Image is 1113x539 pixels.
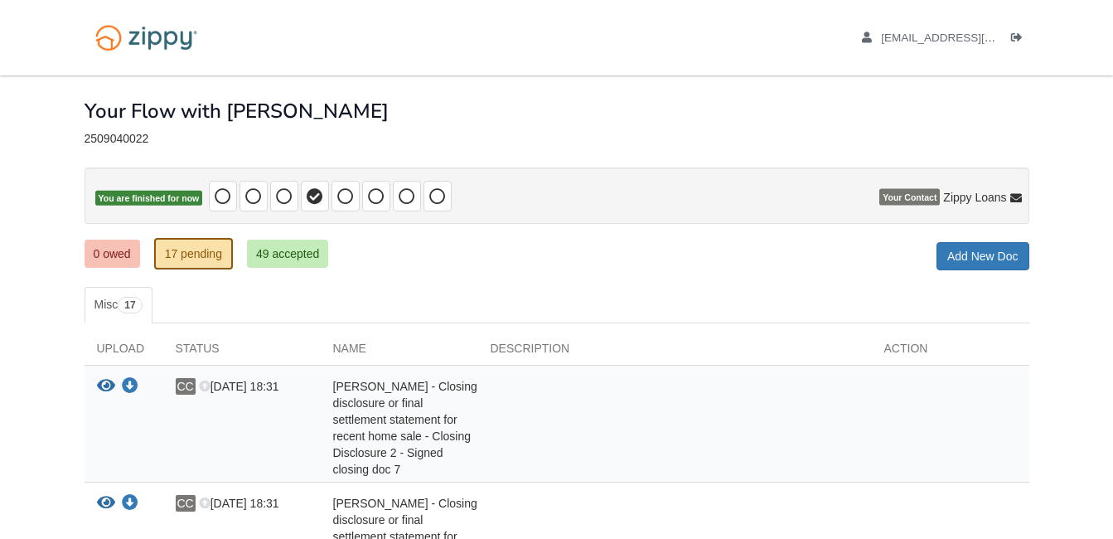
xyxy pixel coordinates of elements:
span: You are finished for now [95,191,203,206]
div: Upload [85,340,163,365]
span: Your Contact [879,189,940,206]
a: Misc [85,287,152,323]
span: tcbarb10@aol.com [881,32,1071,44]
a: Download Barbara Coulter - Closing disclosure or final settlement statement for recent home sale ... [122,498,138,511]
span: CC [176,495,196,512]
button: View Barbara Coulter - Closing disclosure or final settlement statement for recent home sale - Cl... [97,378,115,396]
span: 17 [118,297,142,313]
a: 49 accepted [247,240,328,268]
a: edit profile [862,32,1072,48]
span: CC [176,378,196,395]
span: [DATE] 18:31 [199,497,279,510]
div: Action [872,340,1029,365]
div: Description [478,340,872,365]
div: 2509040022 [85,132,1029,146]
span: Zippy Loans [943,189,1006,206]
button: View Barbara Coulter - Closing disclosure or final settlement statement for recent home sale - Cl... [97,495,115,512]
a: Download Barbara Coulter - Closing disclosure or final settlement statement for recent home sale ... [122,381,138,394]
span: [DATE] 18:31 [199,380,279,393]
a: Log out [1011,32,1029,48]
div: Name [321,340,478,365]
a: 17 pending [154,238,233,269]
h1: Your Flow with [PERSON_NAME] [85,100,389,122]
div: Status [163,340,321,365]
a: 0 owed [85,240,140,268]
a: Add New Doc [936,242,1029,270]
span: [PERSON_NAME] - Closing disclosure or final settlement statement for recent home sale - Closing D... [333,380,477,476]
img: Logo [85,17,208,59]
